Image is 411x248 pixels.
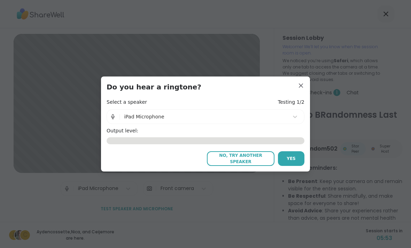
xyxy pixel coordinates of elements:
[107,127,304,134] h4: Output level:
[287,155,296,162] span: Yes
[110,110,116,124] img: Microphone
[278,99,304,106] h4: Testing 1/2
[210,152,271,165] span: No, try another speaker
[124,113,285,121] div: iPad Microphone
[278,151,304,166] button: Yes
[107,99,147,106] h4: Select a speaker
[207,151,274,166] button: No, try another speaker
[119,110,121,124] span: |
[107,82,304,92] h3: Do you hear a ringtone?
